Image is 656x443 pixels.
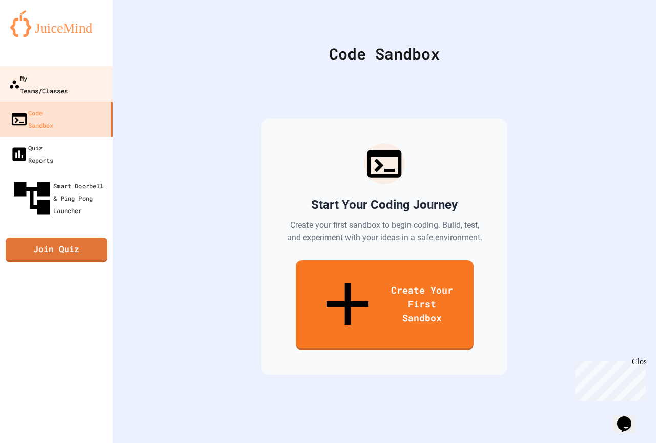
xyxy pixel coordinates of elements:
h2: Start Your Coding Journey [311,197,458,213]
div: Smart Doorbell & Ping Pong Launcher [10,177,109,220]
iframe: chat widget [613,402,646,433]
a: Join Quiz [6,238,107,262]
div: Code Sandbox [10,107,53,131]
p: Create your first sandbox to begin coding. Build, test, and experiment with your ideas in a safe ... [286,219,483,244]
div: Chat with us now!Close [4,4,71,65]
iframe: chat widget [571,357,646,401]
div: My Teams/Classes [9,71,68,97]
a: Create Your First Sandbox [296,260,474,350]
div: Code Sandbox [138,42,630,65]
img: logo-orange.svg [10,10,102,37]
div: Quiz Reports [10,142,53,166]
